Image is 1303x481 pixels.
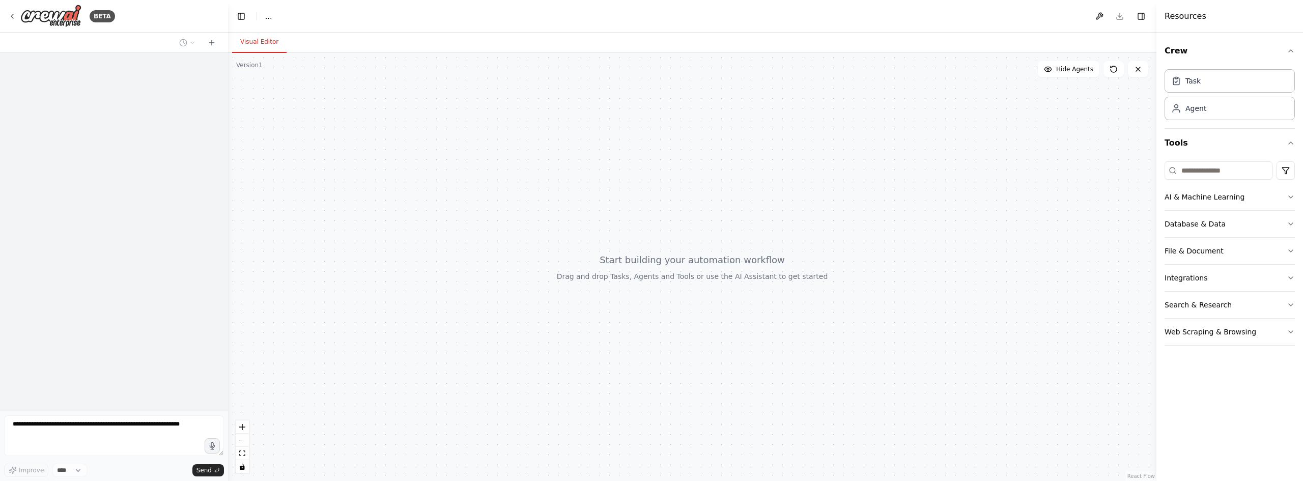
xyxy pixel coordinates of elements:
[1165,65,1295,128] div: Crew
[236,460,249,473] button: toggle interactivity
[196,466,212,474] span: Send
[1165,37,1295,65] button: Crew
[236,420,249,473] div: React Flow controls
[265,11,272,21] span: ...
[1165,238,1295,264] button: File & Document
[1165,157,1295,354] div: Tools
[1165,10,1206,22] h4: Resources
[265,11,272,21] nav: breadcrumb
[1165,292,1295,318] button: Search & Research
[204,37,220,49] button: Start a new chat
[1165,192,1244,202] div: AI & Machine Learning
[1165,265,1295,291] button: Integrations
[236,61,263,69] div: Version 1
[175,37,200,49] button: Switch to previous chat
[1165,273,1207,283] div: Integrations
[1038,61,1099,77] button: Hide Agents
[236,420,249,434] button: zoom in
[1165,184,1295,210] button: AI & Machine Learning
[1127,473,1155,479] a: React Flow attribution
[19,466,44,474] span: Improve
[20,5,81,27] img: Logo
[1165,219,1226,229] div: Database & Data
[1056,65,1093,73] span: Hide Agents
[1165,327,1256,337] div: Web Scraping & Browsing
[4,464,48,477] button: Improve
[1165,129,1295,157] button: Tools
[234,9,248,23] button: Hide left sidebar
[232,32,287,53] button: Visual Editor
[90,10,115,22] div: BETA
[1165,211,1295,237] button: Database & Data
[1165,246,1224,256] div: File & Document
[205,438,220,454] button: Click to speak your automation idea
[1185,76,1201,86] div: Task
[192,464,224,476] button: Send
[236,434,249,447] button: zoom out
[1165,319,1295,345] button: Web Scraping & Browsing
[1185,103,1206,114] div: Agent
[236,447,249,460] button: fit view
[1134,9,1148,23] button: Hide right sidebar
[1165,300,1232,310] div: Search & Research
